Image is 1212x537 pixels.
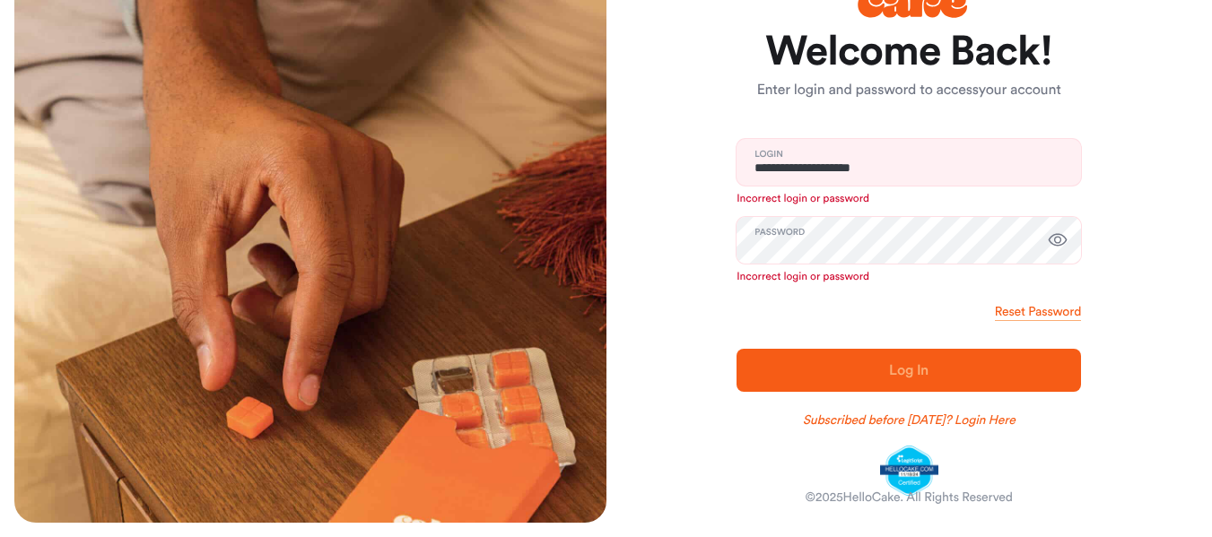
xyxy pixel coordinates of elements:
h1: Welcome Back! [737,30,1081,74]
p: Incorrect login or password [737,270,1081,284]
a: Reset Password [995,303,1081,321]
button: Log In [737,349,1081,392]
img: legit-script-certified.png [880,446,938,496]
p: Enter login and password to access your account [737,80,1081,101]
a: Subscribed before [DATE]? Login Here [803,411,1016,429]
p: Incorrect login or password [737,192,1081,206]
div: © 2025 HelloCake. All Rights Reserved [806,489,1013,507]
span: Log In [889,363,929,377]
